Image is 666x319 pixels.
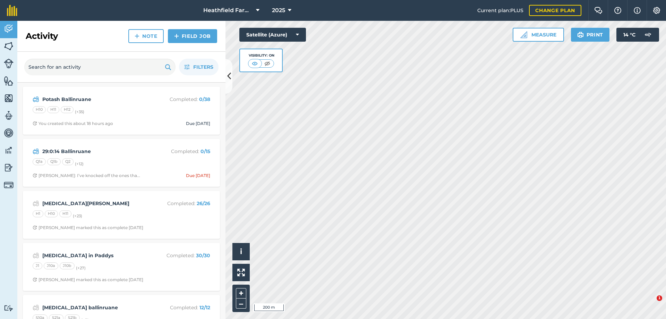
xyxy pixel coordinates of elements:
[477,7,523,14] span: Current plan : PLUS
[4,305,14,311] img: svg+xml;base64,PD94bWwgdmVyc2lvbj0iMS4wIiBlbmNvZGluZz0idXRmLTgiPz4KPCEtLSBHZW5lcmF0b3I6IEFkb2JlIE...
[33,277,143,283] div: [PERSON_NAME] marked this as complete [DATE]
[4,128,14,138] img: svg+xml;base64,PD94bWwgdmVyc2lvbj0iMS4wIiBlbmNvZGluZz0idXRmLTgiPz4KPCEtLSBHZW5lcmF0b3I6IEFkb2JlIE...
[75,109,84,114] small: (+ 35 )
[196,252,210,259] strong: 30 / 30
[42,200,152,207] strong: [MEDICAL_DATA][PERSON_NAME]
[513,28,564,42] button: Measure
[75,161,84,166] small: (+ 12 )
[652,7,661,14] img: A cog icon
[186,121,210,126] div: Due [DATE]
[42,304,152,311] strong: [MEDICAL_DATA] ballinruane
[155,95,210,103] p: Completed :
[200,148,210,154] strong: 0 / 15
[61,106,74,113] div: H12
[4,110,14,121] img: svg+xml;base64,PD94bWwgdmVyc2lvbj0iMS4wIiBlbmNvZGluZz0idXRmLTgiPz4KPCEtLSBHZW5lcmF0b3I6IEFkb2JlIE...
[59,210,71,217] div: H11
[642,295,659,312] iframe: Intercom live chat
[4,76,14,86] img: svg+xml;base64,PHN2ZyB4bWxucz0iaHR0cDovL3d3dy53My5vcmcvMjAwMC9zdmciIHdpZHRoPSI1NiIgaGVpZ2h0PSI2MC...
[33,262,42,269] div: J1
[203,6,253,15] span: Heathfield Farm services.
[263,60,272,67] img: svg+xml;base64,PHN2ZyB4bWxucz0iaHR0cDovL3d3dy53My5vcmcvMjAwMC9zdmciIHdpZHRoPSI1MCIgaGVpZ2h0PSI0MC...
[240,247,242,256] span: i
[239,28,306,42] button: Satellite (Azure)
[33,173,37,178] img: Clock with arrow pointing clockwise
[33,277,37,282] img: Clock with arrow pointing clockwise
[623,28,635,42] span: 14 ° C
[42,95,152,103] strong: Potash Ballinruane
[250,60,259,67] img: svg+xml;base64,PHN2ZyB4bWxucz0iaHR0cDovL3d3dy53My5vcmcvMjAwMC9zdmciIHdpZHRoPSI1MCIgaGVpZ2h0PSI0MC...
[577,31,584,39] img: svg+xml;base64,PHN2ZyB4bWxucz0iaHR0cDovL3d3dy53My5vcmcvMjAwMC9zdmciIHdpZHRoPSIxOSIgaGVpZ2h0PSIyNC...
[128,29,164,43] a: Note
[155,252,210,259] p: Completed :
[634,6,641,15] img: svg+xml;base64,PHN2ZyB4bWxucz0iaHR0cDovL3d3dy53My5vcmcvMjAwMC9zdmciIHdpZHRoPSIxNyIgaGVpZ2h0PSIxNy...
[529,5,581,16] a: Change plan
[33,251,39,260] img: svg+xml;base64,PD94bWwgdmVyc2lvbj0iMS4wIiBlbmNvZGluZz0idXRmLTgiPz4KPCEtLSBHZW5lcmF0b3I6IEFkb2JlIE...
[24,59,176,75] input: Search for an activity
[174,32,179,40] img: svg+xml;base64,PHN2ZyB4bWxucz0iaHR0cDovL3d3dy53My5vcmcvMjAwMC9zdmciIHdpZHRoPSIxNCIgaGVpZ2h0PSIyNC...
[614,7,622,14] img: A question mark icon
[155,304,210,311] p: Completed :
[232,243,250,260] button: i
[657,295,662,301] span: 1
[33,173,140,178] div: [PERSON_NAME]: I’ve knocked off the ones tha...
[4,162,14,173] img: svg+xml;base64,PD94bWwgdmVyc2lvbj0iMS4wIiBlbmNvZGluZz0idXRmLTgiPz4KPCEtLSBHZW5lcmF0b3I6IEFkb2JlIE...
[27,195,216,235] a: [MEDICAL_DATA][PERSON_NAME]Completed: 26/26H1H10H11(+23)Clock with arrow pointing clockwise[PERSO...
[62,158,74,165] div: Q2
[616,28,659,42] button: 14 °C
[236,288,246,299] button: +
[4,24,14,34] img: svg+xml;base64,PD94bWwgdmVyc2lvbj0iMS4wIiBlbmNvZGluZz0idXRmLTgiPz4KPCEtLSBHZW5lcmF0b3I6IEFkb2JlIE...
[27,143,216,183] a: 29:0:14 BallinruaneCompleted: 0/15Q1aQ1bQ2(+12)Clock with arrow pointing clockwise[PERSON_NAME]: ...
[27,247,216,287] a: [MEDICAL_DATA] in PaddysCompleted: 30/30J1J10aJ10b(+27)Clock with arrow pointing clockwise[PERSON...
[33,210,43,217] div: H1
[33,121,37,126] img: Clock with arrow pointing clockwise
[594,7,603,14] img: Two speech bubbles overlapping with the left bubble in the forefront
[193,63,213,71] span: Filters
[33,303,39,312] img: svg+xml;base64,PD94bWwgdmVyc2lvbj0iMS4wIiBlbmNvZGluZz0idXRmLTgiPz4KPCEtLSBHZW5lcmF0b3I6IEFkb2JlIE...
[33,225,37,230] img: Clock with arrow pointing clockwise
[33,199,39,208] img: svg+xml;base64,PD94bWwgdmVyc2lvbj0iMS4wIiBlbmNvZGluZz0idXRmLTgiPz4KPCEtLSBHZW5lcmF0b3I6IEFkb2JlIE...
[4,145,14,156] img: svg+xml;base64,PD94bWwgdmVyc2lvbj0iMS4wIiBlbmNvZGluZz0idXRmLTgiPz4KPCEtLSBHZW5lcmF0b3I6IEFkb2JlIE...
[47,158,61,165] div: Q1b
[26,31,58,42] h2: Activity
[47,106,59,113] div: H11
[641,28,655,42] img: svg+xml;base64,PD94bWwgdmVyc2lvbj0iMS4wIiBlbmNvZGluZz0idXRmLTgiPz4KPCEtLSBHZW5lcmF0b3I6IEFkb2JlIE...
[44,262,58,269] div: J10a
[4,59,14,68] img: svg+xml;base64,PD94bWwgdmVyc2lvbj0iMS4wIiBlbmNvZGluZz0idXRmLTgiPz4KPCEtLSBHZW5lcmF0b3I6IEFkb2JlIE...
[42,148,152,155] strong: 29:0:14 Ballinruane
[60,262,75,269] div: J10b
[237,269,245,276] img: Four arrows, one pointing top left, one top right, one bottom right and the last bottom left
[4,41,14,51] img: svg+xml;base64,PHN2ZyB4bWxucz0iaHR0cDovL3d3dy53My5vcmcvMjAwMC9zdmciIHdpZHRoPSI1NiIgaGVpZ2h0PSI2MC...
[179,59,219,75] button: Filters
[27,91,216,131] a: Potash BallinruaneCompleted: 0/38H10H11H12(+35)Clock with arrow pointing clockwiseYou created thi...
[155,200,210,207] p: Completed :
[76,266,86,270] small: (+ 27 )
[4,93,14,103] img: svg+xml;base64,PHN2ZyB4bWxucz0iaHR0cDovL3d3dy53My5vcmcvMjAwMC9zdmciIHdpZHRoPSI1NiIgaGVpZ2h0PSI2MC...
[520,31,527,38] img: Ruler icon
[4,180,14,190] img: svg+xml;base64,PD94bWwgdmVyc2lvbj0iMS4wIiBlbmNvZGluZz0idXRmLTgiPz4KPCEtLSBHZW5lcmF0b3I6IEFkb2JlIE...
[199,304,210,311] strong: 12 / 12
[155,148,210,155] p: Completed :
[135,32,139,40] img: svg+xml;base64,PHN2ZyB4bWxucz0iaHR0cDovL3d3dy53My5vcmcvMjAwMC9zdmciIHdpZHRoPSIxNCIgaGVpZ2h0PSIyNC...
[33,158,46,165] div: Q1a
[165,63,171,71] img: svg+xml;base64,PHN2ZyB4bWxucz0iaHR0cDovL3d3dy53My5vcmcvMjAwMC9zdmciIHdpZHRoPSIxOSIgaGVpZ2h0PSIyNC...
[33,147,39,156] img: svg+xml;base64,PD94bWwgdmVyc2lvbj0iMS4wIiBlbmNvZGluZz0idXRmLTgiPz4KPCEtLSBHZW5lcmF0b3I6IEFkb2JlIE...
[7,5,17,16] img: fieldmargin Logo
[45,210,58,217] div: H10
[186,173,210,178] div: Due [DATE]
[42,252,152,259] strong: [MEDICAL_DATA] in Paddys
[33,95,39,103] img: svg+xml;base64,PD94bWwgdmVyc2lvbj0iMS4wIiBlbmNvZGluZz0idXRmLTgiPz4KPCEtLSBHZW5lcmF0b3I6IEFkb2JlIE...
[33,106,46,113] div: H10
[33,121,113,126] div: You created this about 18 hours ago
[197,200,210,207] strong: 26 / 26
[248,53,274,58] div: Visibility: On
[272,6,285,15] span: 2025
[199,96,210,102] strong: 0 / 38
[73,213,82,218] small: (+ 23 )
[168,29,217,43] a: Field Job
[571,28,610,42] button: Print
[33,225,143,230] div: [PERSON_NAME] marked this as complete [DATE]
[236,299,246,309] button: –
